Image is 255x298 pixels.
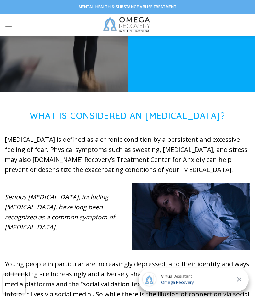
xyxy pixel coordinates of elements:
[5,193,115,232] em: Serious [MEDICAL_DATA], including [MEDICAL_DATA], have long been recognized as a common symptom o...
[100,14,155,36] img: Omega Recovery
[5,135,250,175] p: [MEDICAL_DATA] is defined as a chronic condition by a persistent and excessive feeling of fear. P...
[79,4,177,9] strong: Mental Health & Substance Abuse Treatment
[5,17,12,32] a: Menu
[5,111,250,121] h1: What is Considered an [MEDICAL_DATA]?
